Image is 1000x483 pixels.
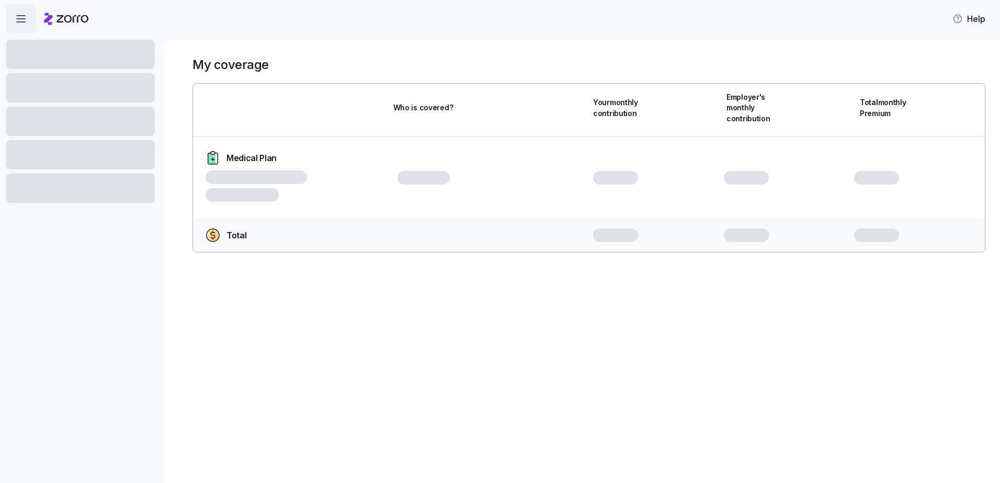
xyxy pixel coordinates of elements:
h1: My coverage [192,56,269,73]
span: Help [952,13,985,25]
span: Your monthly contribution [593,97,652,119]
span: Employer's monthly contribution [726,92,785,124]
span: Total [226,229,246,242]
span: Medical Plan [226,152,277,165]
span: Who is covered? [393,102,453,113]
span: Total monthly Premium [860,97,918,119]
button: Help [944,8,994,29]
